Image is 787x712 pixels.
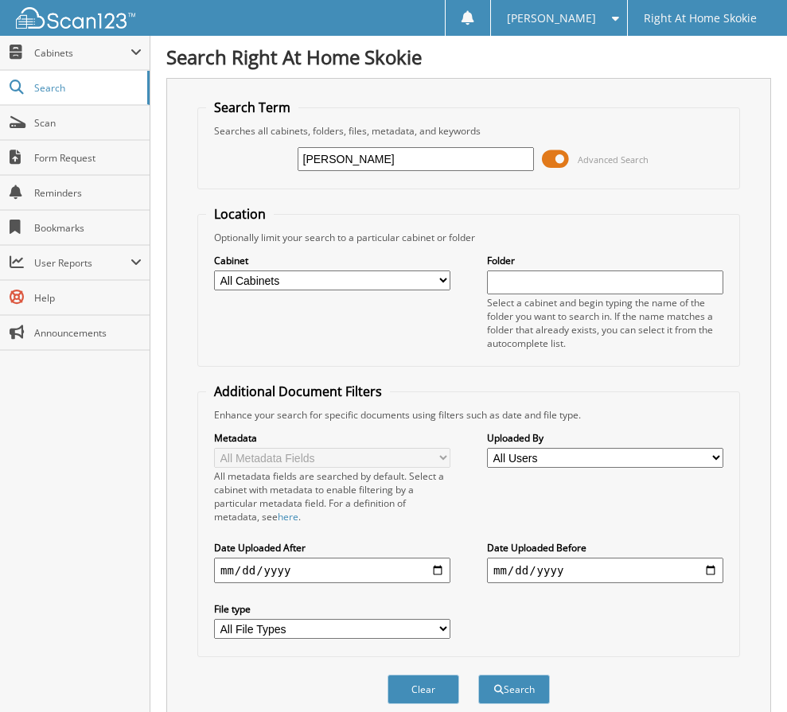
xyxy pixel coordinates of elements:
div: Enhance your search for specific documents using filters such as date and file type. [206,408,731,422]
span: Reminders [34,186,142,200]
span: Scan [34,116,142,130]
div: Optionally limit your search to a particular cabinet or folder [206,231,731,244]
span: [PERSON_NAME] [507,14,596,23]
button: Clear [388,675,459,704]
legend: Additional Document Filters [206,383,390,400]
span: Help [34,291,142,305]
div: All metadata fields are searched by default. Select a cabinet with metadata to enable filtering b... [214,469,450,523]
span: Search [34,81,139,95]
input: end [487,558,723,583]
label: Metadata [214,431,450,445]
legend: Search Term [206,99,298,116]
a: here [278,510,298,523]
span: Form Request [34,151,142,165]
img: scan123-logo-white.svg [16,7,135,29]
label: Cabinet [214,254,450,267]
h1: Search Right At Home Skokie [166,44,771,70]
span: Advanced Search [578,154,649,165]
span: Bookmarks [34,221,142,235]
label: Date Uploaded Before [487,541,723,554]
div: Searches all cabinets, folders, files, metadata, and keywords [206,124,731,138]
label: File type [214,602,450,616]
span: Cabinets [34,46,131,60]
iframe: Chat Widget [707,636,787,712]
span: Announcements [34,326,142,340]
legend: Location [206,205,274,223]
div: Select a cabinet and begin typing the name of the folder you want to search in. If the name match... [487,296,723,350]
span: Right At Home Skokie [644,14,757,23]
button: Search [478,675,550,704]
label: Date Uploaded After [214,541,450,554]
label: Folder [487,254,723,267]
label: Uploaded By [487,431,723,445]
input: start [214,558,450,583]
span: User Reports [34,256,131,270]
